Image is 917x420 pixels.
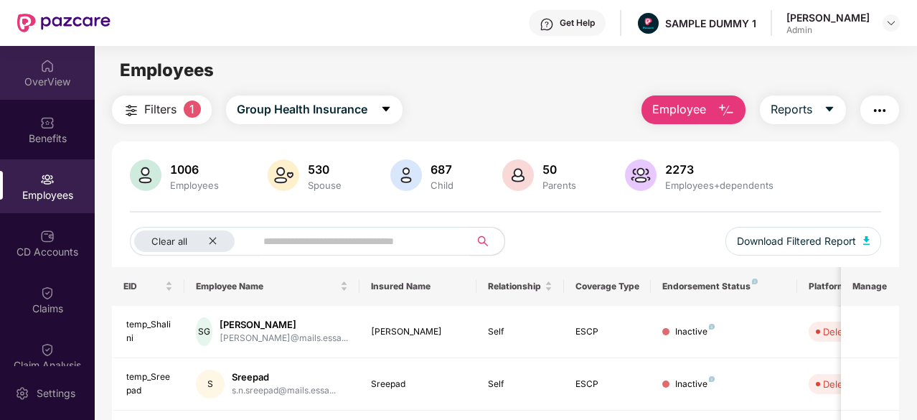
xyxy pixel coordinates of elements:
button: Download Filtered Report [725,227,882,256]
div: Deleted [823,377,857,391]
img: svg+xml;base64,PHN2ZyBpZD0iQ0RfQWNjb3VudHMiIGRhdGEtbmFtZT0iQ0QgQWNjb3VudHMiIHhtbG5zPSJodHRwOi8vd3... [40,229,55,243]
div: Child [428,179,456,191]
img: svg+xml;base64,PHN2ZyB4bWxucz0iaHR0cDovL3d3dy53My5vcmcvMjAwMC9zdmciIHdpZHRoPSIyNCIgaGVpZ2h0PSIyNC... [871,102,888,119]
div: Get Help [560,17,595,29]
img: svg+xml;base64,PHN2ZyB4bWxucz0iaHR0cDovL3d3dy53My5vcmcvMjAwMC9zdmciIHhtbG5zOnhsaW5rPSJodHRwOi8vd3... [268,159,299,191]
span: Filters [144,101,177,118]
img: svg+xml;base64,PHN2ZyB4bWxucz0iaHR0cDovL3d3dy53My5vcmcvMjAwMC9zdmciIHdpZHRoPSI4IiBoZWlnaHQ9IjgiIH... [752,279,758,284]
span: Employee Name [196,281,337,292]
span: caret-down [824,103,835,116]
div: Inactive [675,325,715,339]
img: svg+xml;base64,PHN2ZyBpZD0iU2V0dGluZy0yMHgyMCIgeG1sbnM9Imh0dHA6Ly93d3cudzMub3JnLzIwMDAvc3ZnIiB3aW... [15,386,29,401]
div: ESCP [575,378,640,391]
div: Parents [540,179,579,191]
div: Employees+dependents [662,179,776,191]
div: Self [488,378,552,391]
img: svg+xml;base64,PHN2ZyB4bWxucz0iaHR0cDovL3d3dy53My5vcmcvMjAwMC9zdmciIHhtbG5zOnhsaW5rPSJodHRwOi8vd3... [130,159,161,191]
span: Download Filtered Report [737,233,856,249]
th: Manage [841,267,899,306]
img: Pazcare_Alternative_logo-01-01.png [638,13,659,34]
span: Employees [120,60,214,80]
div: S [196,370,225,398]
img: svg+xml;base64,PHN2ZyBpZD0iSGVscC0zMngzMiIgeG1sbnM9Imh0dHA6Ly93d3cudzMub3JnLzIwMDAvc3ZnIiB3aWR0aD... [540,17,554,32]
div: 530 [305,162,344,177]
button: Reportscaret-down [760,95,846,124]
div: Settings [32,386,80,401]
button: Clear allclose [130,227,260,256]
div: Self [488,325,552,339]
img: svg+xml;base64,PHN2ZyBpZD0iRW1wbG95ZWVzIiB4bWxucz0iaHR0cDovL3d3dy53My5vcmcvMjAwMC9zdmciIHdpZHRoPS... [40,172,55,187]
div: Sreepad [232,370,336,384]
img: svg+xml;base64,PHN2ZyBpZD0iQmVuZWZpdHMiIHhtbG5zPSJodHRwOi8vd3d3LnczLm9yZy8yMDAwL3N2ZyIgd2lkdGg9Ij... [40,116,55,130]
th: Coverage Type [564,267,652,306]
div: 687 [428,162,456,177]
img: svg+xml;base64,PHN2ZyB4bWxucz0iaHR0cDovL3d3dy53My5vcmcvMjAwMC9zdmciIHhtbG5zOnhsaW5rPSJodHRwOi8vd3... [625,159,657,191]
div: Sreepad [371,378,465,391]
span: search [469,235,497,247]
div: 2273 [662,162,776,177]
div: [PERSON_NAME] [786,11,870,24]
button: Filters1 [112,95,212,124]
span: caret-down [380,103,392,116]
img: svg+xml;base64,PHN2ZyBpZD0iSG9tZSIgeG1sbnM9Imh0dHA6Ly93d3cudzMub3JnLzIwMDAvc3ZnIiB3aWR0aD0iMjAiIG... [40,59,55,73]
button: search [469,227,505,256]
img: svg+xml;base64,PHN2ZyBpZD0iQ2xhaW0iIHhtbG5zPSJodHRwOi8vd3d3LnczLm9yZy8yMDAwL3N2ZyIgd2lkdGg9IjIwIi... [40,286,55,300]
img: svg+xml;base64,PHN2ZyB4bWxucz0iaHR0cDovL3d3dy53My5vcmcvMjAwMC9zdmciIHdpZHRoPSIyNCIgaGVpZ2h0PSIyNC... [123,102,140,119]
button: Group Health Insurancecaret-down [226,95,403,124]
img: svg+xml;base64,PHN2ZyBpZD0iQ2xhaW0iIHhtbG5zPSJodHRwOi8vd3d3LnczLm9yZy8yMDAwL3N2ZyIgd2lkdGg9IjIwIi... [40,342,55,357]
div: Deleted [823,325,857,339]
div: Endorsement Status [662,281,785,292]
th: Insured Name [359,267,476,306]
div: [PERSON_NAME] [371,325,465,339]
span: Clear all [151,235,187,247]
div: Admin [786,24,870,36]
div: [PERSON_NAME]@mails.essa... [220,332,348,345]
div: 1006 [167,162,222,177]
div: Inactive [675,378,715,391]
div: SAMPLE DUMMY 1 [665,17,756,30]
button: Employee [641,95,746,124]
span: Reports [771,101,812,118]
th: EID [112,267,185,306]
div: Employees [167,179,222,191]
div: Spouse [305,179,344,191]
div: [PERSON_NAME] [220,318,348,332]
div: Platform Status [809,281,888,292]
span: Group Health Insurance [237,101,367,118]
div: ESCP [575,325,640,339]
img: New Pazcare Logo [17,14,110,32]
th: Employee Name [184,267,359,306]
span: EID [123,281,163,292]
div: 50 [540,162,579,177]
img: svg+xml;base64,PHN2ZyB4bWxucz0iaHR0cDovL3d3dy53My5vcmcvMjAwMC9zdmciIHhtbG5zOnhsaW5rPSJodHRwOi8vd3... [502,159,534,191]
img: svg+xml;base64,PHN2ZyB4bWxucz0iaHR0cDovL3d3dy53My5vcmcvMjAwMC9zdmciIHdpZHRoPSI4IiBoZWlnaHQ9IjgiIH... [709,324,715,330]
span: Employee [652,101,706,118]
img: svg+xml;base64,PHN2ZyB4bWxucz0iaHR0cDovL3d3dy53My5vcmcvMjAwMC9zdmciIHhtbG5zOnhsaW5rPSJodHRwOi8vd3... [863,236,870,245]
img: svg+xml;base64,PHN2ZyB4bWxucz0iaHR0cDovL3d3dy53My5vcmcvMjAwMC9zdmciIHhtbG5zOnhsaW5rPSJodHRwOi8vd3... [718,102,735,119]
img: svg+xml;base64,PHN2ZyBpZD0iRHJvcGRvd24tMzJ4MzIiIHhtbG5zPSJodHRwOi8vd3d3LnczLm9yZy8yMDAwL3N2ZyIgd2... [885,17,897,29]
img: svg+xml;base64,PHN2ZyB4bWxucz0iaHR0cDovL3d3dy53My5vcmcvMjAwMC9zdmciIHhtbG5zOnhsaW5rPSJodHRwOi8vd3... [390,159,422,191]
span: close [208,236,217,246]
div: temp_Shalini [126,318,174,345]
div: temp_Sreepad [126,370,174,398]
div: s.n.sreepad@mails.essa... [232,384,336,398]
th: Relationship [476,267,564,306]
span: 1 [184,101,201,118]
img: svg+xml;base64,PHN2ZyB4bWxucz0iaHR0cDovL3d3dy53My5vcmcvMjAwMC9zdmciIHdpZHRoPSI4IiBoZWlnaHQ9IjgiIH... [709,376,715,382]
div: SG [196,317,212,346]
span: Relationship [488,281,542,292]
